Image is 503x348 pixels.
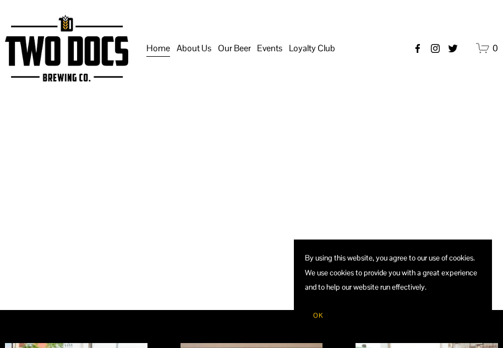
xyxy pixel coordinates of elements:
[493,42,498,54] span: 0
[447,43,458,54] a: twitter-unauth
[218,40,251,57] span: Our Beer
[430,43,441,54] a: instagram-unauth
[289,40,335,57] span: Loyalty Club
[305,251,481,294] p: By using this website, you agree to our use of cookies. We use cookies to provide you with a grea...
[305,305,331,326] button: OK
[218,39,251,58] a: folder dropdown
[476,41,498,55] a: 0 items in cart
[257,39,282,58] a: folder dropdown
[6,186,497,230] h1: Beer is Art.
[177,40,211,57] span: About Us
[289,39,335,58] a: folder dropdown
[257,40,282,57] span: Events
[313,311,323,320] span: OK
[177,39,211,58] a: folder dropdown
[294,240,492,337] section: Cookie banner
[5,15,128,81] img: Two Docs Brewing Co.
[146,39,170,58] a: Home
[412,43,423,54] a: Facebook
